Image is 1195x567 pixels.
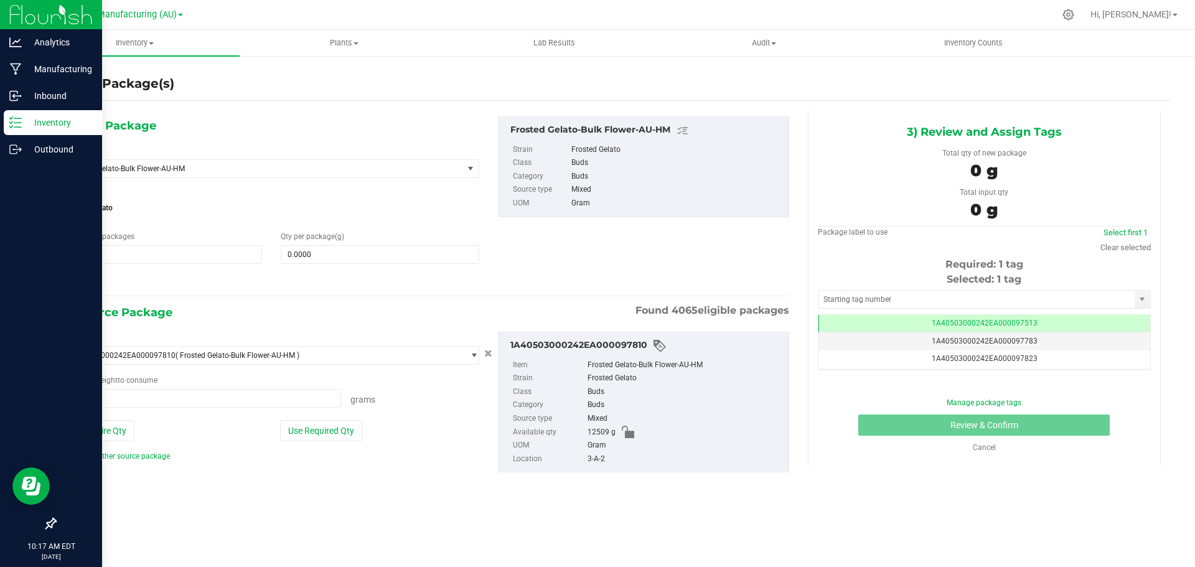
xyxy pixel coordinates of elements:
p: 10:17 AM EDT [6,541,96,552]
div: Mixed [588,412,782,426]
p: Outbound [22,142,96,157]
div: Mixed [571,183,782,197]
p: [DATE] [6,552,96,561]
a: Clear selected [1100,243,1151,252]
button: Cancel button [480,345,496,363]
label: Category [513,170,569,184]
a: Cancel [973,443,996,452]
label: Available qty [513,426,585,439]
button: Review & Confirm [858,415,1110,436]
span: Total input qty [960,188,1008,197]
p: Manufacturing [22,62,96,77]
div: Frosted Gelato [571,143,782,157]
input: 1 [65,246,261,263]
span: 1A40503000242EA000097783 [932,337,1038,345]
span: Selected: 1 tag [947,273,1021,285]
span: 1A40503000242EA000097513 [932,319,1038,327]
label: Class [513,156,569,170]
a: Manage package tags [947,398,1021,407]
span: select [1135,291,1150,308]
span: Stash Manufacturing (AU) [72,9,177,20]
span: 1A40503000242EA000097823 [932,354,1038,363]
span: 3) Review and Assign Tags [907,123,1062,141]
div: 3-A-2 [588,452,782,466]
iframe: Resource center [12,467,50,505]
span: Found eligible packages [635,303,789,318]
span: 4065 [672,304,698,316]
button: Use Required Qty [280,420,362,441]
span: select [463,347,479,364]
span: select [463,160,479,177]
span: Package label to use [818,228,888,237]
label: Strain [513,372,585,385]
label: Item [513,358,585,372]
label: Location [513,452,585,466]
a: Add another source package [64,452,170,461]
label: Category [513,398,585,412]
span: Audit [660,37,868,49]
h4: Create Package(s) [55,75,174,93]
label: Source type [513,183,569,197]
label: UOM [513,197,569,210]
span: Required: 1 tag [945,258,1023,270]
div: Manage settings [1061,9,1076,21]
span: Lab Results [517,37,592,49]
div: Frosted Gelato [588,372,782,385]
p: Inbound [22,88,96,103]
div: Buds [588,385,782,399]
span: Grams [350,395,375,405]
span: 0 g [970,200,998,220]
label: UOM [513,439,585,452]
a: Inventory [30,30,240,56]
span: Inventory Counts [927,37,1019,49]
div: Gram [588,439,782,452]
a: Plants [240,30,449,56]
inline-svg: Manufacturing [9,63,22,75]
inline-svg: Inventory [9,116,22,129]
span: (g) [335,232,344,241]
span: Frosted Gelato [64,199,479,217]
span: 2) Source Package [64,303,172,322]
inline-svg: Analytics [9,36,22,49]
span: Total qty of new package [942,149,1026,157]
div: Frosted Gelato-Bulk Flower-AU-HM [510,123,782,138]
p: Inventory [22,115,96,130]
span: ( Frosted Gelato-Bulk Flower-AU-HM ) [176,351,299,360]
div: Buds [571,170,782,184]
input: Starting tag number [818,291,1135,308]
inline-svg: Outbound [9,143,22,156]
span: Frosted Gelato-Bulk Flower-AU-HM [70,164,443,173]
span: weight [95,376,118,385]
inline-svg: Inbound [9,90,22,102]
div: Buds [588,398,782,412]
span: 1A40503000242EA000097810 [70,351,176,360]
span: Hi, [PERSON_NAME]! [1090,9,1171,19]
a: Audit [659,30,869,56]
div: Frosted Gelato-Bulk Flower-AU-HM [588,358,782,372]
span: Qty per package [281,232,344,241]
span: Package to consume [64,376,157,385]
span: 1) New Package [64,116,156,135]
p: Analytics [22,35,96,50]
span: Inventory [30,37,240,49]
div: 1A40503000242EA000097810 [510,339,782,354]
span: 0 g [970,161,998,180]
span: 12509 g [588,426,616,439]
label: Strain [513,143,569,157]
label: Source type [513,412,585,426]
div: Buds [571,156,782,170]
span: Plants [240,37,449,49]
label: Class [513,385,585,399]
a: Select first 1 [1104,228,1148,237]
div: Gram [571,197,782,210]
input: 0.0000 [281,246,478,263]
a: Lab Results [449,30,659,56]
a: Inventory Counts [869,30,1079,56]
